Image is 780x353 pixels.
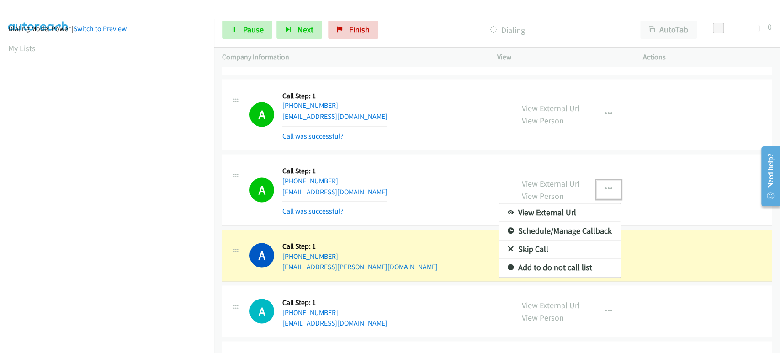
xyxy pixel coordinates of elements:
[499,203,621,222] a: View External Url
[499,240,621,258] a: Skip Call
[8,43,36,53] a: My Lists
[249,299,274,323] div: The call is yet to be attempted
[499,258,621,277] a: Add to do not call list
[499,222,621,240] a: Schedule/Manage Callback
[74,24,127,33] a: Switch to Preview
[8,23,206,34] div: Dialing Mode: Power |
[754,140,780,213] iframe: Resource Center
[249,243,274,267] h1: A
[249,299,274,323] h1: A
